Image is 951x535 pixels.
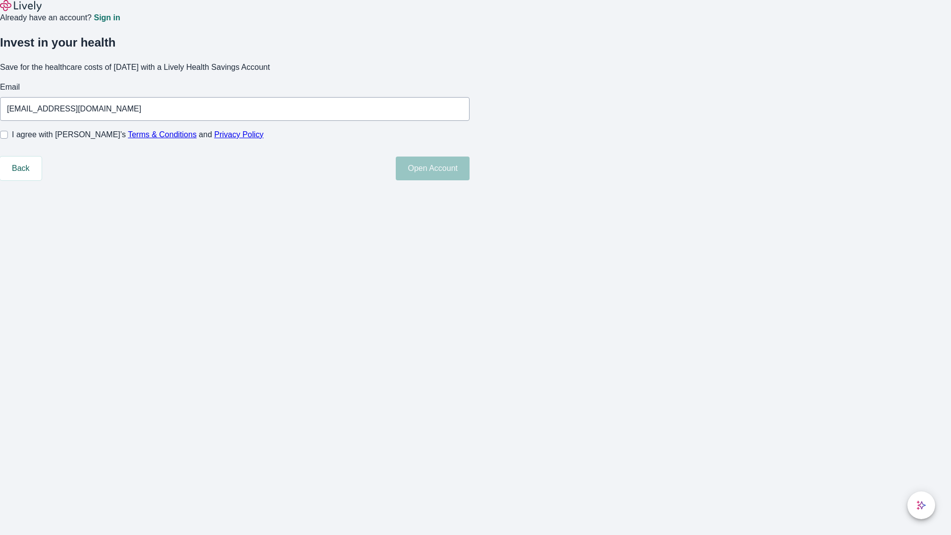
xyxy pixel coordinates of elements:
a: Terms & Conditions [128,130,197,139]
svg: Lively AI Assistant [916,500,926,510]
a: Privacy Policy [214,130,264,139]
button: chat [907,491,935,519]
a: Sign in [94,14,120,22]
span: I agree with [PERSON_NAME]’s and [12,129,264,141]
